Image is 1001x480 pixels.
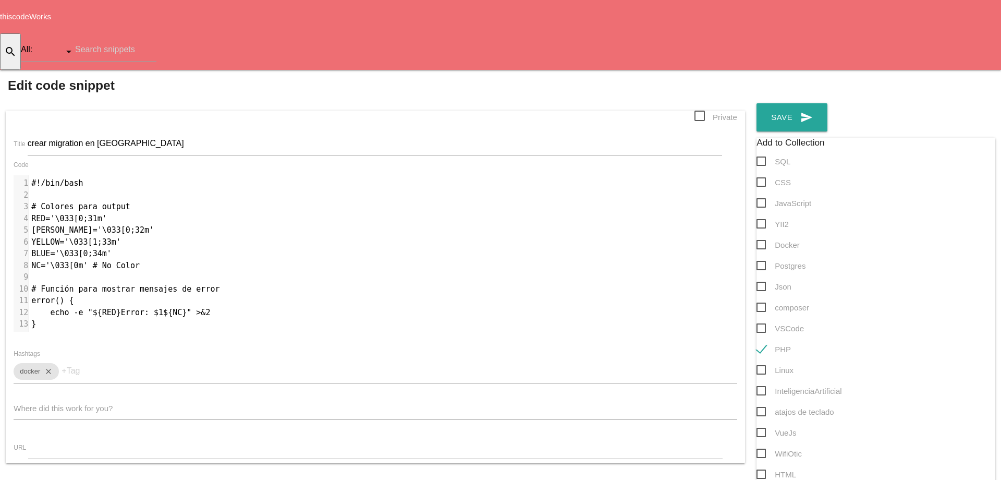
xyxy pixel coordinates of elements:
[14,213,30,225] div: 4
[756,322,804,335] span: VSCode
[756,426,796,439] span: VueJs
[14,248,30,260] div: 7
[97,225,154,235] span: '\033[0;32m'
[50,308,69,317] span: echo
[205,308,210,317] span: 2
[45,261,88,270] span: '\033[0m'
[74,308,79,317] span: -
[93,225,97,235] span: =
[14,363,59,380] div: docker
[756,138,995,148] h6: Add to Collection
[14,189,30,201] div: 2
[50,249,55,258] span: =
[31,296,55,305] span: error
[977,70,985,103] i: arrow_drop_down
[64,237,120,247] span: '\033[1;33m'
[14,283,30,295] div: 10
[14,444,26,451] label: URL
[14,330,30,342] div: 14
[756,280,791,293] span: Json
[40,363,53,380] i: close
[14,236,30,248] div: 6
[31,202,130,211] span: # Colores para output
[55,249,111,258] span: '\033[0;34m'
[14,177,30,189] div: 1
[694,111,737,124] span: Private
[31,261,41,270] span: NC
[14,295,30,307] div: 11
[31,225,92,235] span: [PERSON_NAME]
[756,405,834,418] span: atajos de teclado
[756,197,811,210] span: JavaScript
[965,70,977,103] i: person
[31,249,50,258] span: BLUE
[45,214,50,223] span: =
[857,70,869,103] i: home
[756,103,827,131] button: sendSave
[31,319,36,329] span: }
[14,318,30,330] div: 13
[4,35,17,68] i: search
[756,218,789,231] span: YII2
[800,103,813,131] i: send
[31,214,45,223] span: RED
[29,12,51,21] span: Works
[31,178,83,188] span: #!/bin/bash
[31,296,74,305] span: () {
[14,224,30,236] div: 5
[93,261,140,270] span: # No Color
[756,238,800,251] span: Docker
[756,364,794,377] span: Linux
[31,237,59,247] span: YELLOW
[14,271,30,283] div: 9
[14,350,40,357] label: Hashtags
[756,259,805,272] span: Postgres
[14,201,30,213] div: 3
[756,447,802,460] span: WifiOtic
[75,38,156,62] input: Search snippets
[14,140,25,148] label: Title
[756,301,809,314] span: composer
[929,70,941,103] i: add
[756,385,841,398] span: InteligenciaArtificial
[756,155,790,168] span: SQL
[79,308,83,317] span: e
[88,308,192,317] span: "${RED}Error: $1${NC}"
[62,359,124,383] input: +Tag
[14,307,30,319] div: 12
[196,308,205,317] span: >&
[893,70,905,103] i: explore
[14,160,29,170] label: Code
[59,237,64,247] span: =
[14,403,113,415] label: Where did this work for you?
[31,284,219,294] span: # Función para mostrar mensajes de error
[41,261,45,270] span: =
[756,343,791,356] span: PHP
[14,260,30,272] div: 8
[756,176,791,189] span: CSS
[50,214,106,223] span: '\033[0;31m'
[8,78,115,92] b: Edit code snippet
